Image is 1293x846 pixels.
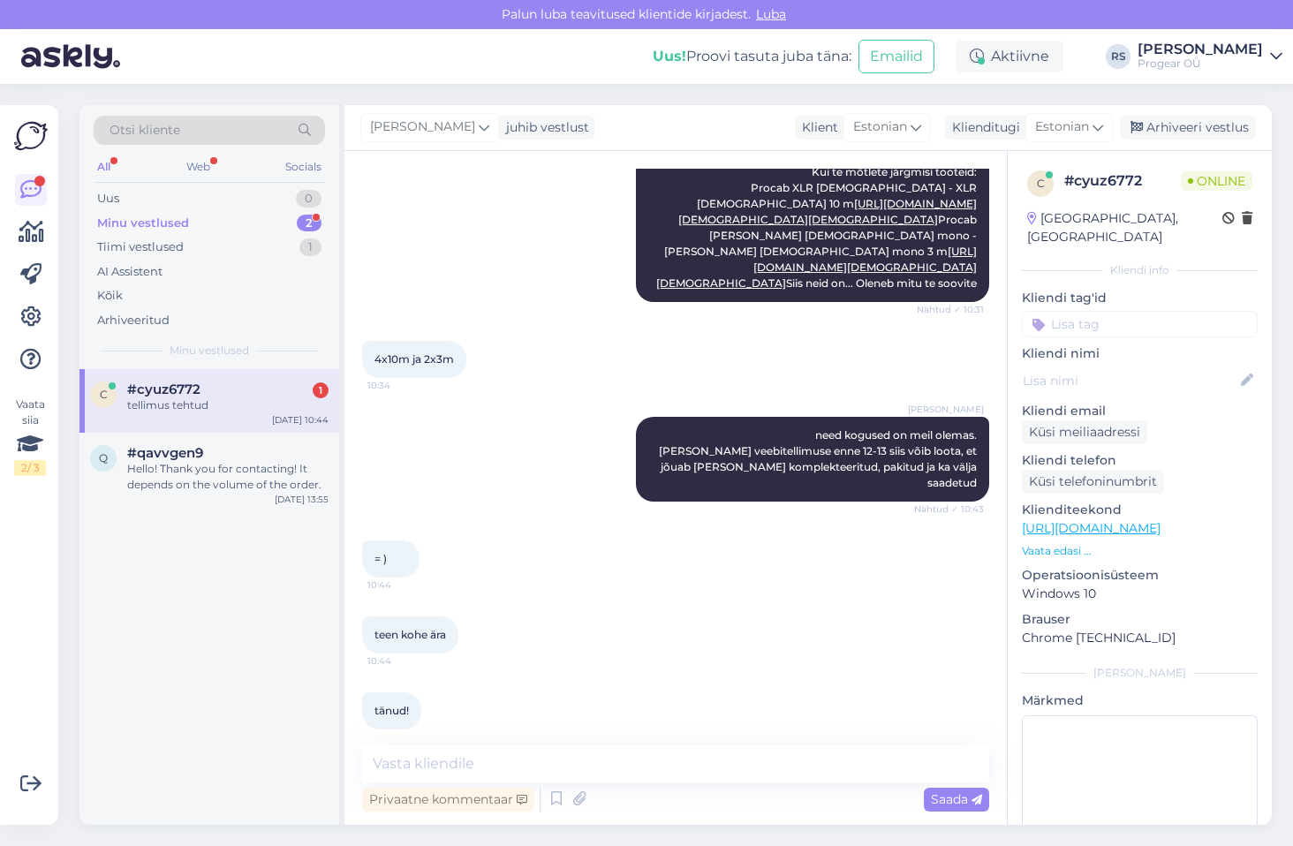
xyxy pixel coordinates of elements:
span: Estonian [853,117,907,137]
span: Minu vestlused [170,343,249,359]
span: [PERSON_NAME] [908,403,984,416]
span: = ) [374,552,387,565]
div: AI Assistent [97,263,163,281]
div: Kliendi info [1022,262,1258,278]
div: Arhiveeritud [97,312,170,329]
div: Kõik [97,287,123,305]
span: Luba [751,6,791,22]
div: [PERSON_NAME] [1138,42,1263,57]
b: Uus! [653,48,686,64]
input: Lisa nimi [1023,371,1237,390]
div: Klient [795,118,838,137]
span: c [100,388,108,401]
div: Klienditugi [945,118,1020,137]
a: [PERSON_NAME]Progear OÜ [1138,42,1282,71]
div: # cyuz6772 [1064,170,1181,192]
p: Kliendi nimi [1022,344,1258,363]
span: 4x10m ja 2x3m [374,352,454,366]
span: 10:44 [367,654,434,668]
span: #cyuz6772 [127,381,200,397]
div: Hello! Thank you for contacting! It depends on the volume of the order. [127,461,329,493]
img: Askly Logo [14,119,48,153]
div: Privaatne kommentaar [362,788,534,812]
div: Küsi telefoninumbrit [1022,470,1164,494]
button: Emailid [858,40,934,73]
p: Operatsioonisüsteem [1022,566,1258,585]
div: Küsi meiliaadressi [1022,420,1147,444]
div: juhib vestlust [499,118,589,137]
span: Otsi kliente [110,121,180,140]
span: q [99,451,108,465]
div: 1 [313,382,329,398]
a: [URL][DOMAIN_NAME] [1022,520,1161,536]
input: Lisa tag [1022,311,1258,337]
div: [GEOGRAPHIC_DATA], [GEOGRAPHIC_DATA] [1027,209,1222,246]
span: Nähtud ✓ 10:43 [914,502,984,516]
p: Vaata edasi ... [1022,543,1258,559]
div: tellimus tehtud [127,397,329,413]
div: Web [183,155,214,178]
div: 0 [296,190,321,208]
span: [PERSON_NAME] [370,117,475,137]
div: 1 [299,238,321,256]
div: [DATE] 13:55 [275,493,329,506]
div: Proovi tasuta juba täna: [653,46,851,67]
div: [DATE] 10:44 [272,413,329,427]
p: Klienditeekond [1022,501,1258,519]
div: Aktiivne [956,41,1063,72]
div: All [94,155,114,178]
p: Brauser [1022,610,1258,629]
span: 10:34 [367,379,434,392]
span: Nähtud ✓ 10:31 [917,303,984,316]
p: Windows 10 [1022,585,1258,603]
span: teen kohe ära [374,628,446,641]
span: 10:44 [367,578,434,592]
span: tänud! [374,704,409,717]
div: RS [1106,44,1130,69]
div: Vaata siia [14,397,46,476]
p: Chrome [TECHNICAL_ID] [1022,629,1258,647]
span: Estonian [1035,117,1089,137]
span: c [1037,177,1045,190]
div: Arhiveeri vestlus [1120,116,1256,140]
p: Kliendi telefon [1022,451,1258,470]
p: Kliendi tag'id [1022,289,1258,307]
div: Minu vestlused [97,215,189,232]
span: Saada [931,791,982,807]
span: need kogused on meil olemas. [PERSON_NAME] veebitellimuse enne 12-13 siis võib loota, et jõuab [P... [659,428,979,489]
div: Progear OÜ [1138,57,1263,71]
div: 2 / 3 [14,460,46,476]
p: Märkmed [1022,691,1258,710]
div: Uus [97,190,119,208]
a: [URL][DOMAIN_NAME][DEMOGRAPHIC_DATA][DEMOGRAPHIC_DATA] [656,245,977,290]
div: 2 [297,215,321,232]
p: Kliendi email [1022,402,1258,420]
span: #qavvgen9 [127,445,203,461]
span: Online [1181,171,1252,191]
div: [PERSON_NAME] [1022,665,1258,681]
div: Tiimi vestlused [97,238,184,256]
div: Socials [282,155,325,178]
